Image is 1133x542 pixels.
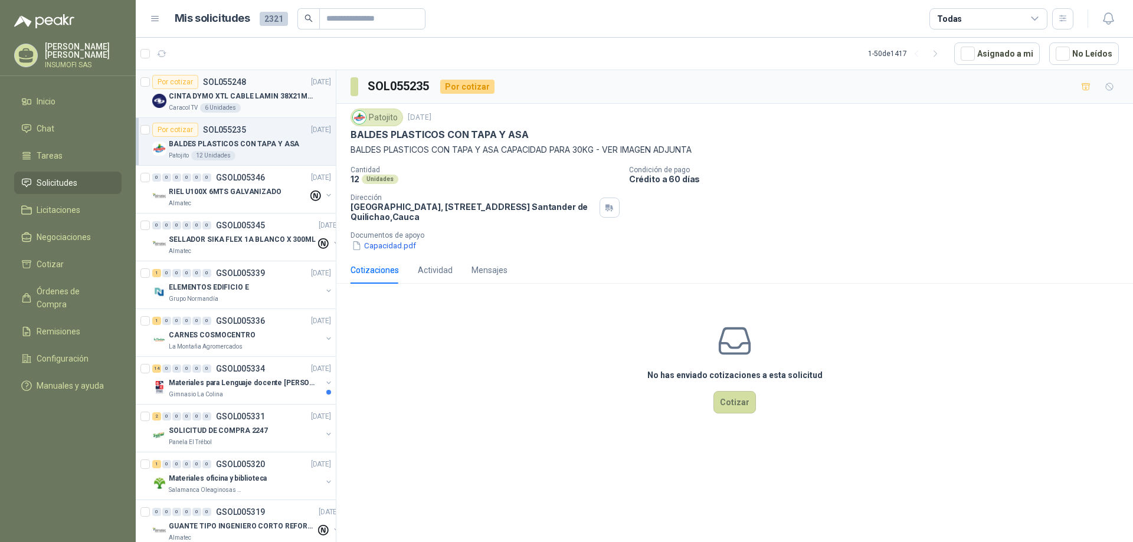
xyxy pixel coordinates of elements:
span: Remisiones [37,325,80,338]
p: CARNES COSMOCENTRO [169,330,256,341]
p: Documentos de apoyo [351,231,1128,239]
div: 0 [192,173,201,182]
img: Company Logo [353,111,366,124]
a: Licitaciones [14,199,122,221]
p: ELEMENTOS EDIFICIO E [169,282,249,293]
span: Licitaciones [37,203,80,216]
p: [DATE] [408,112,431,123]
p: [DATE] [311,124,331,136]
a: 0 0 0 0 0 0 GSOL005346[DATE] Company LogoRIEL U100X 6MTS GALVANIZADOAlmatec [152,170,333,208]
a: Configuración [14,347,122,370]
span: Inicio [37,95,55,108]
div: 1 [152,269,161,277]
div: 0 [152,508,161,516]
img: Company Logo [152,380,166,395]
div: 0 [162,173,171,182]
p: [DATE] [311,172,331,183]
span: Órdenes de Compra [37,285,110,311]
span: search [304,14,313,22]
p: Patojito [169,151,189,160]
p: Salamanca Oleaginosas SAS [169,485,243,495]
div: 0 [192,317,201,325]
div: 12 Unidades [191,151,235,160]
div: 0 [162,221,171,229]
p: [DATE] [319,507,339,518]
img: Company Logo [152,94,166,108]
span: Chat [37,122,54,135]
a: Por cotizarSOL055235[DATE] Company LogoBALDES PLASTICOS CON TAPA Y ASAPatojito12 Unidades [136,118,336,166]
div: 0 [172,173,181,182]
div: 0 [172,412,181,421]
div: 0 [172,460,181,468]
div: 0 [182,508,191,516]
h3: SOL055235 [368,77,431,96]
img: Company Logo [152,285,166,299]
div: 0 [162,508,171,516]
p: Dirección [351,193,595,202]
div: 0 [172,269,181,277]
div: 0 [202,269,211,277]
a: 0 0 0 0 0 0 GSOL005345[DATE] Company LogoSELLADOR SIKA FLEX 1A BLANCO X 300MLAlmatec [152,218,341,256]
a: 1 0 0 0 0 0 GSOL005339[DATE] Company LogoELEMENTOS EDIFICIO EGrupo Normandía [152,266,333,304]
div: 0 [192,460,201,468]
p: GSOL005339 [216,269,265,277]
p: [DATE] [311,77,331,88]
p: Gimnasio La Colina [169,390,223,399]
p: Caracol TV [169,103,198,113]
p: [DATE] [311,411,331,422]
p: GUANTE TIPO INGENIERO CORTO REFORZADO [169,521,316,532]
div: 0 [192,269,201,277]
span: 2321 [260,12,288,26]
button: Cotizar [713,391,756,413]
a: Órdenes de Compra [14,280,122,316]
img: Company Logo [152,237,166,251]
div: Actividad [418,264,453,277]
div: Por cotizar [440,80,495,94]
p: SOL055248 [203,78,246,86]
div: 0 [152,173,161,182]
a: Manuales y ayuda [14,375,122,397]
div: 0 [152,221,161,229]
button: Capacidad.pdf [351,239,417,252]
div: 0 [162,269,171,277]
p: Almatec [169,247,191,256]
div: 0 [182,269,191,277]
p: Panela El Trébol [169,438,212,447]
p: CINTA DYMO XTL CABLE LAMIN 38X21MMBLANCO [169,91,316,102]
img: Company Logo [152,142,166,156]
div: 0 [202,221,211,229]
div: Todas [937,12,962,25]
div: 0 [172,364,181,373]
p: GSOL005319 [216,508,265,516]
div: 6 Unidades [200,103,241,113]
div: 0 [182,317,191,325]
img: Company Logo [152,476,166,490]
h1: Mis solicitudes [175,10,250,27]
div: 0 [182,460,191,468]
div: 0 [202,364,211,373]
p: La Montaña Agromercados [169,342,243,352]
p: BALDES PLASTICOS CON TAPA Y ASA [351,129,528,141]
p: INSUMOFI SAS [45,61,122,68]
img: Company Logo [152,428,166,442]
p: [DATE] [311,268,331,279]
p: Almatec [169,199,191,208]
p: [DATE] [311,316,331,327]
p: [DATE] [311,363,331,375]
p: BALDES PLASTICOS CON TAPA Y ASA [169,139,299,150]
img: Company Logo [152,189,166,203]
div: 0 [162,364,171,373]
span: Tareas [37,149,63,162]
div: 0 [172,508,181,516]
div: 0 [202,317,211,325]
a: Negociaciones [14,226,122,248]
h3: No has enviado cotizaciones a esta solicitud [647,369,823,382]
a: 2 0 0 0 0 0 GSOL005331[DATE] Company LogoSOLICITUD DE COMPRA 2247Panela El Trébol [152,409,333,447]
p: GSOL005320 [216,460,265,468]
div: Unidades [362,175,398,184]
p: RIEL U100X 6MTS GALVANIZADO [169,186,281,198]
div: 0 [202,412,211,421]
p: [DATE] [319,220,339,231]
p: Condición de pago [629,166,1128,174]
button: Asignado a mi [954,42,1040,65]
